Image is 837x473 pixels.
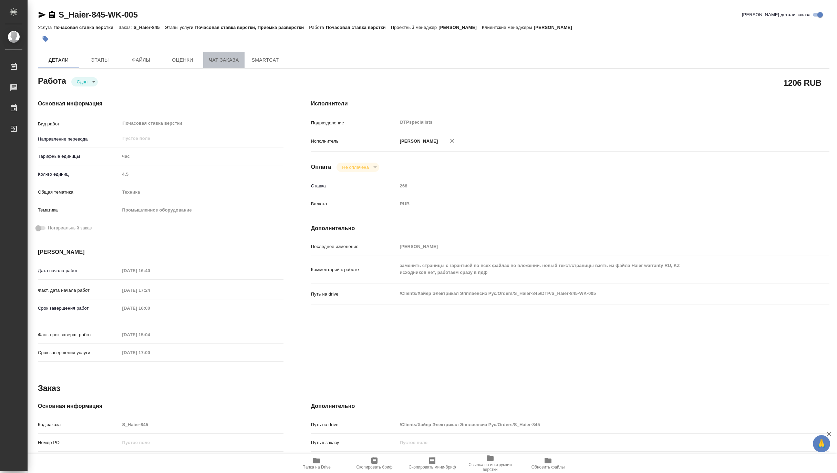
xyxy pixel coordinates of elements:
span: Скопировать бриф [356,465,392,470]
div: Техника [120,186,283,198]
input: Пустое поле [120,303,180,313]
p: Срок завершения работ [38,305,120,312]
p: Код заказа [38,421,120,428]
p: Факт. дата начала работ [38,287,120,294]
button: Скопировать ссылку [48,11,56,19]
button: Скопировать бриф [345,454,403,473]
p: [PERSON_NAME] [438,25,482,30]
h2: Работа [38,74,66,86]
textarea: /Clients/Хайер Электрикал Эпплаенсиз Рус/Orders/S_Haier-845/DTP/S_Haier-845-WK-005 [397,288,786,299]
input: Пустое поле [397,438,786,448]
h4: Оплата [311,163,331,171]
h4: Дополнительно [311,402,829,410]
button: Скопировать мини-бриф [403,454,461,473]
input: Пустое поле [120,438,283,448]
span: Детали [42,56,75,64]
p: Почасовая ставка верстки [326,25,391,30]
div: Сдан [337,163,379,172]
a: S_Haier-845-WK-005 [59,10,138,19]
h4: Основная информация [38,402,283,410]
span: Этапы [83,56,116,64]
div: час [120,151,283,162]
p: Услуга [38,25,53,30]
input: Пустое поле [397,420,786,430]
button: Папка на Drive [288,454,345,473]
h2: Заказ [38,383,60,394]
span: Нотариальный заказ [48,225,92,232]
p: Клиентские менеджеры [482,25,534,30]
span: Файлы [125,56,158,64]
h4: Дополнительно [311,224,829,233]
p: [PERSON_NAME] [397,138,438,145]
button: Обновить файлы [519,454,577,473]
p: Общая тематика [38,189,120,196]
input: Пустое поле [122,134,267,143]
button: Добавить тэг [38,31,53,47]
p: S_Haier-845 [134,25,165,30]
span: Скопировать мини-бриф [409,465,456,470]
button: Сдан [75,79,90,85]
button: 🙏 [813,435,830,452]
p: Факт. срок заверш. работ [38,331,120,338]
input: Пустое поле [120,266,180,276]
input: Пустое поле [120,348,180,358]
p: Валюта [311,200,397,207]
span: SmartCat [249,56,282,64]
p: Путь на drive [311,421,397,428]
p: Направление перевода [38,136,120,143]
textarea: заменить страницы с гарантией во всех файлах во вложении. новый текст/страницы взять из файла Hai... [397,260,786,278]
span: Обновить файлы [531,465,565,470]
p: Почасовая ставка верстки [53,25,118,30]
p: Номер РО [38,439,120,446]
span: Папка на Drive [302,465,331,470]
p: Проектный менеджер [391,25,438,30]
p: Ставка [311,183,397,189]
input: Пустое поле [397,241,786,251]
p: Заказ: [118,25,133,30]
span: Чат заказа [207,56,240,64]
h2: 1206 RUB [784,77,821,89]
p: Комментарий к работе [311,266,397,273]
p: Исполнитель [311,138,397,145]
input: Пустое поле [120,420,283,430]
span: Оценки [166,56,199,64]
p: Работа [309,25,326,30]
div: Промышленное оборудование [120,204,283,216]
p: Последнее изменение [311,243,397,250]
input: Пустое поле [120,169,283,179]
p: [PERSON_NAME] [534,25,577,30]
span: 🙏 [816,436,827,451]
input: Пустое поле [397,181,786,191]
button: Удалить исполнителя [445,133,460,148]
input: Пустое поле [120,285,180,295]
span: Ссылка на инструкции верстки [465,462,515,472]
p: Срок завершения услуги [38,349,120,356]
button: Ссылка на инструкции верстки [461,454,519,473]
p: Путь к заказу [311,439,397,446]
p: Кол-во единиц [38,171,120,178]
h4: [PERSON_NAME] [38,248,283,256]
p: Подразделение [311,120,397,126]
h4: Исполнители [311,100,829,108]
p: Этапы услуги [165,25,195,30]
p: Почасовая ставка верстки, Приемка разверстки [195,25,309,30]
p: Вид работ [38,121,120,127]
button: Скопировать ссылку для ЯМессенджера [38,11,46,19]
p: Тематика [38,207,120,214]
p: Тарифные единицы [38,153,120,160]
input: Пустое поле [120,330,180,340]
button: Не оплачена [340,164,371,170]
p: Дата начала работ [38,267,120,274]
p: Путь на drive [311,291,397,298]
div: Сдан [71,77,98,86]
div: RUB [397,198,786,210]
h4: Основная информация [38,100,283,108]
span: [PERSON_NAME] детали заказа [742,11,810,18]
